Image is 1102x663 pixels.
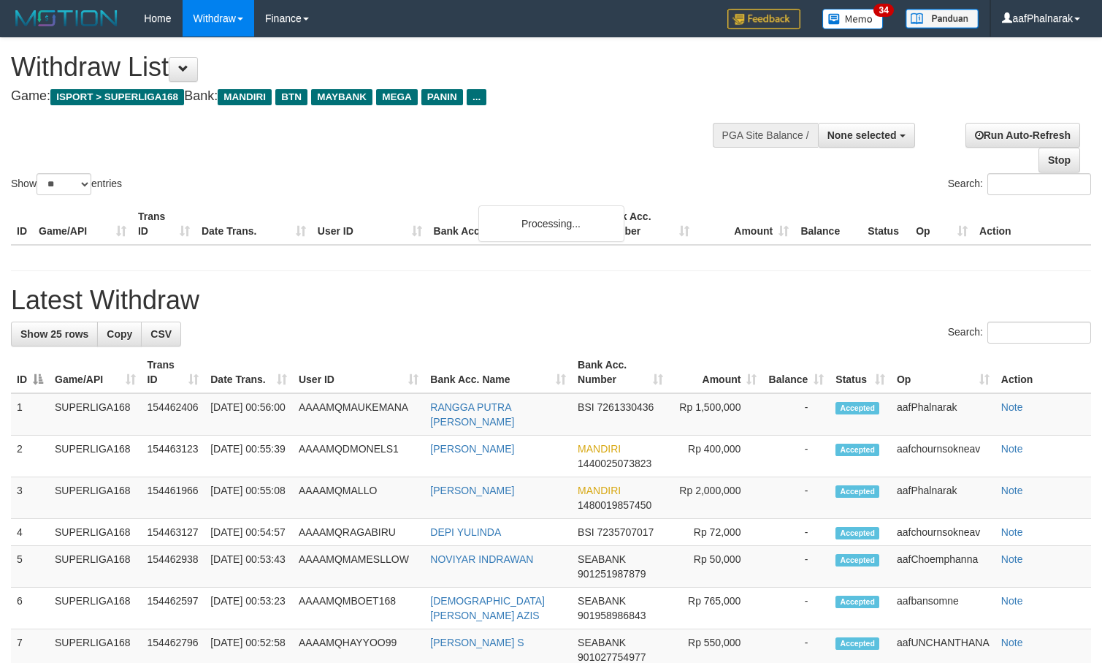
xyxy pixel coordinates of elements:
td: SUPERLIGA168 [49,588,142,629]
a: Note [1001,526,1023,538]
span: Accepted [835,402,879,414]
a: [PERSON_NAME] S [430,637,524,648]
th: Balance: activate to sort column ascending [762,352,830,393]
td: [DATE] 00:54:57 [204,519,293,546]
span: ... [467,89,486,105]
a: RANGGA PUTRA [PERSON_NAME] [430,401,514,428]
td: 2 [11,436,49,477]
span: Copy 901251987879 to clipboard [578,568,646,580]
td: - [762,519,830,546]
td: 1 [11,393,49,436]
td: [DATE] 00:55:39 [204,436,293,477]
th: Action [995,352,1091,393]
span: Accepted [835,527,879,539]
th: Date Trans. [196,203,312,245]
th: Bank Acc. Number: activate to sort column ascending [572,352,669,393]
td: Rp 765,000 [669,588,762,629]
label: Search: [948,322,1091,344]
a: Note [1001,485,1023,496]
td: Rp 1,500,000 [669,393,762,436]
th: User ID [312,203,428,245]
td: aafchournsokneav [891,436,995,477]
td: 5 [11,546,49,588]
a: [PERSON_NAME] [430,485,514,496]
a: CSV [141,322,181,346]
td: - [762,588,830,629]
img: Feedback.jpg [727,9,800,29]
td: 154463127 [142,519,205,546]
th: Bank Acc. Name: activate to sort column ascending [424,352,572,393]
td: 154462406 [142,393,205,436]
label: Show entries [11,173,122,195]
div: PGA Site Balance / [713,123,818,148]
td: aafPhalnarak [891,393,995,436]
th: Amount [695,203,795,245]
td: Rp 400,000 [669,436,762,477]
th: User ID: activate to sort column ascending [293,352,424,393]
span: Copy 7235707017 to clipboard [597,526,654,538]
th: Balance [795,203,862,245]
td: aafbansomne [891,588,995,629]
a: Show 25 rows [11,322,98,346]
a: Copy [97,322,142,346]
a: Stop [1038,148,1080,173]
span: Copy 901958986843 to clipboard [578,610,646,621]
td: SUPERLIGA168 [49,519,142,546]
span: Copy 901027754977 to clipboard [578,651,646,663]
label: Search: [948,173,1091,195]
td: - [762,393,830,436]
span: MAYBANK [311,89,372,105]
td: 4 [11,519,49,546]
a: Note [1001,595,1023,607]
th: Amount: activate to sort column ascending [669,352,762,393]
button: None selected [818,123,915,148]
td: aafPhalnarak [891,477,995,519]
td: SUPERLIGA168 [49,436,142,477]
h1: Latest Withdraw [11,286,1091,315]
th: ID [11,203,33,245]
td: 154463123 [142,436,205,477]
span: MANDIRI [578,443,621,455]
td: AAAAMQMALLO [293,477,424,519]
span: Accepted [835,554,879,567]
span: MANDIRI [578,485,621,496]
td: AAAAMQMAMESLLOW [293,546,424,588]
img: MOTION_logo.png [11,7,122,29]
th: Op: activate to sort column ascending [891,352,995,393]
span: BTN [275,89,307,105]
td: - [762,477,830,519]
span: Accepted [835,485,879,498]
a: DEPI YULINDA [430,526,501,538]
span: ISPORT > SUPERLIGA168 [50,89,184,105]
th: Status [862,203,910,245]
td: AAAAMQMBOET168 [293,588,424,629]
select: Showentries [37,173,91,195]
h1: Withdraw List [11,53,720,82]
span: PANIN [421,89,463,105]
span: CSV [150,328,172,340]
div: Processing... [478,205,624,242]
th: Action [973,203,1091,245]
span: Accepted [835,596,879,608]
td: 3 [11,477,49,519]
th: Bank Acc. Number [596,203,695,245]
td: AAAAMQMAUKEMANA [293,393,424,436]
span: SEABANK [578,595,626,607]
input: Search: [987,173,1091,195]
td: Rp 50,000 [669,546,762,588]
span: Accepted [835,444,879,456]
a: Note [1001,553,1023,565]
td: 6 [11,588,49,629]
td: - [762,436,830,477]
th: Game/API [33,203,132,245]
a: [DEMOGRAPHIC_DATA][PERSON_NAME] AZIS [430,595,545,621]
span: Show 25 rows [20,328,88,340]
input: Search: [987,322,1091,344]
a: NOVIYAR INDRAWAN [430,553,533,565]
span: Copy 1480019857450 to clipboard [578,499,651,511]
td: aafchournsokneav [891,519,995,546]
td: Rp 2,000,000 [669,477,762,519]
span: MANDIRI [218,89,272,105]
a: [PERSON_NAME] [430,443,514,455]
span: BSI [578,526,594,538]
